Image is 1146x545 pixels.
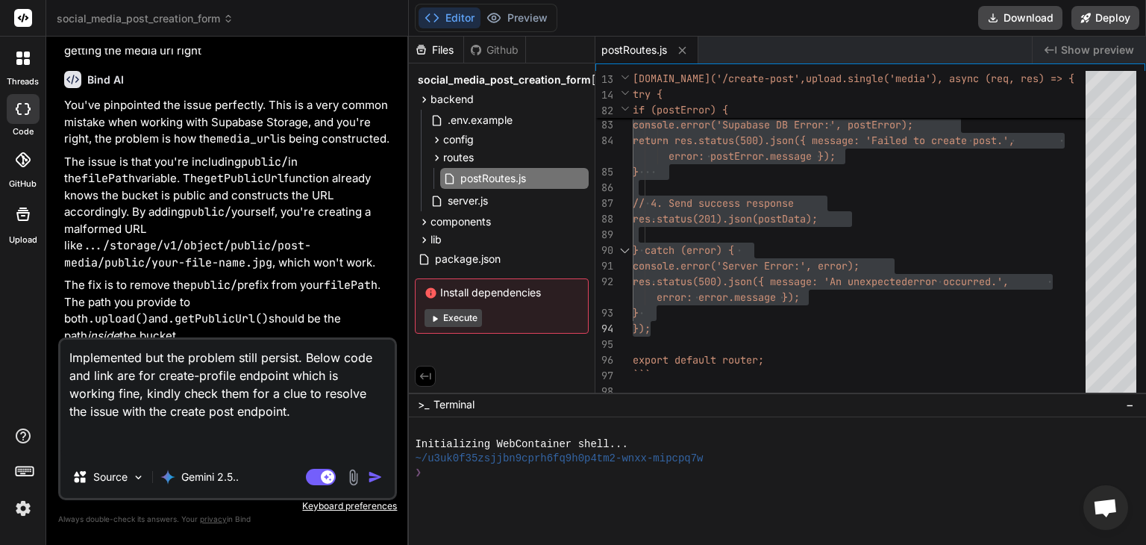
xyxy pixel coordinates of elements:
[7,75,39,88] label: threads
[64,97,394,148] p: You've pinpointed the issue perfectly. This is a very common mistake when working with Supabase S...
[595,337,613,352] div: 95
[58,500,397,512] p: Keyboard preferences
[633,259,859,272] span: console.error('Server Error:', error);
[64,238,311,270] code: .../storage/v1/object/public/post-media/public/your-file-name.jpg
[907,275,1009,288] span: error occurred.',
[419,7,480,28] button: Editor
[241,155,288,169] code: public/
[409,43,463,57] div: Files
[190,278,237,293] code: public/
[633,118,895,131] span: console.error('Supabase DB Error:', postErro
[430,232,442,247] span: lib
[595,274,613,290] div: 92
[216,131,277,146] code: media_url
[181,470,239,485] p: Gemini 2.5..
[595,133,613,149] div: 84
[595,117,613,133] div: 83
[595,384,613,399] div: 98
[446,111,514,129] span: .env.example
[595,211,613,227] div: 88
[368,470,383,485] img: icon
[595,321,613,337] div: 94
[895,118,913,131] span: r);
[81,171,135,186] code: filePath
[633,306,639,320] span: }
[10,496,36,521] img: settings
[443,150,474,165] span: routes
[425,285,579,300] span: Install dependencies
[13,125,34,138] label: code
[87,72,124,87] h6: Bind AI
[184,205,231,219] code: public/
[595,164,613,180] div: 85
[1123,393,1137,417] button: −
[595,103,613,119] span: 82
[418,72,591,87] span: social_media_post_creation_form
[87,328,119,343] em: inside
[633,322,651,335] span: });
[200,514,227,523] span: privacy
[168,311,269,326] code: .getPublicUrl()
[595,305,613,321] div: 93
[204,171,284,186] code: getPublicUrl
[633,87,663,101] span: try {
[415,452,703,466] span: ~/u3uk0f35zsjjbn9cprh6fq9h0p4tm2-wnxx-mipcpq7w
[433,397,475,412] span: Terminal
[324,278,378,293] code: filePath
[1061,43,1134,57] span: Show preview
[806,72,1074,85] span: upload.single('media'), async (req, res) => {
[595,180,613,196] div: 86
[93,470,128,485] p: Source
[595,243,613,258] div: 90
[430,92,474,107] span: backend
[633,212,818,225] span: res.status(201).json(postData);
[415,466,422,480] span: ❯
[895,134,1015,147] span: ed to create post.',
[433,250,502,268] span: package.json
[9,234,37,246] label: Upload
[595,72,613,87] span: 13
[668,149,836,163] span: error: postError.message });
[633,243,734,257] span: } catch (error) {
[595,196,613,211] div: 87
[60,340,395,456] textarea: Implemented but the problem still persist. Below code and link are for create-profile endpoint wh...
[57,11,234,26] span: social_media_post_creation_form
[1071,6,1139,30] button: Deploy
[425,309,482,327] button: Execute
[633,134,895,147] span: return res.status(500).json({ message: 'Fail
[1126,397,1134,412] span: −
[88,311,148,326] code: .upload()
[595,368,613,384] div: 97
[978,6,1062,30] button: Download
[633,196,794,210] span: // 4. Send success response
[633,103,728,116] span: if (postError) {
[415,437,627,452] span: Initializing WebContainer shell...
[464,43,525,57] div: Github
[345,469,362,486] img: attachment
[58,512,397,526] p: Always double-check its answers. Your in Bind
[64,154,394,272] p: The issue is that you're including in the variable. The function already knows the bucket is publ...
[443,132,474,147] span: config
[633,353,764,367] span: export default router;
[595,352,613,368] div: 96
[633,369,651,382] span: ```
[64,277,394,344] p: The fix is to remove the prefix from your . The path you provide to both and should be the path t...
[601,43,667,57] span: postRoutes.js
[446,192,489,210] span: server.js
[418,397,429,412] span: >_
[633,72,806,85] span: [DOMAIN_NAME]('/create-post',
[595,87,613,103] span: 14
[9,178,37,190] label: GitHub
[1083,485,1128,530] a: Open chat
[459,169,527,187] span: postRoutes.js
[657,290,800,304] span: error: error.message });
[633,275,907,288] span: res.status(500).json({ message: 'An unexpected
[480,7,554,28] button: Preview
[132,471,145,484] img: Pick Models
[430,214,491,229] span: components
[615,243,634,258] div: Click to collapse the range.
[595,258,613,274] div: 91
[160,470,175,485] img: Gemini 2.5 Pro
[595,227,613,243] div: 89
[633,165,639,178] span: }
